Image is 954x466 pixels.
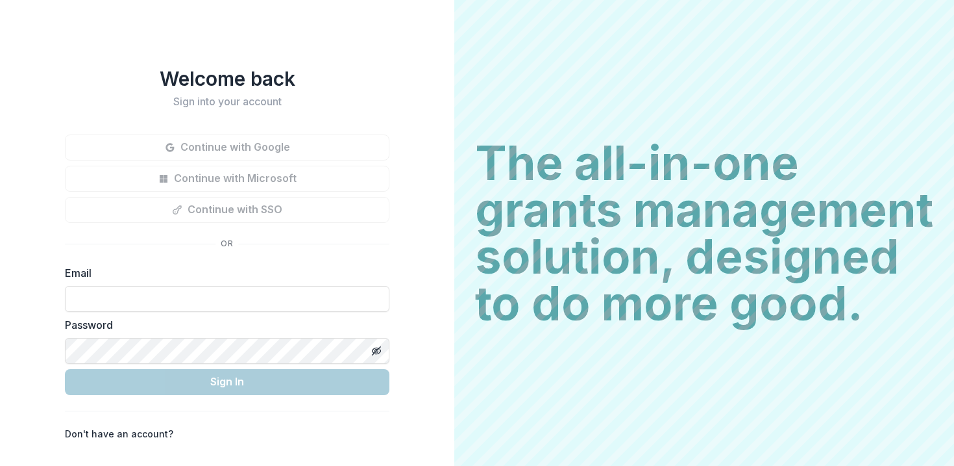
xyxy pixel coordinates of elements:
[65,197,389,223] button: Continue with SSO
[65,265,382,281] label: Email
[65,166,389,192] button: Continue with Microsoft
[65,427,173,441] p: Don't have an account?
[65,369,389,395] button: Sign In
[65,96,389,108] h2: Sign into your account
[366,341,387,361] button: Toggle password visibility
[65,135,389,161] button: Continue with Google
[65,317,382,333] label: Password
[65,67,389,90] h1: Welcome back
